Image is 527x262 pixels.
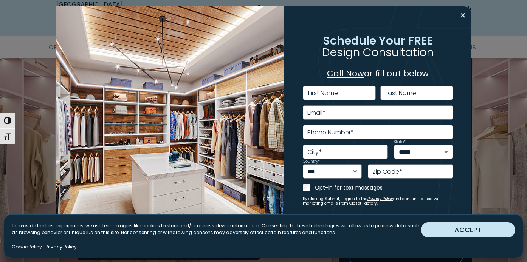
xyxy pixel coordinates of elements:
label: First Name [308,90,338,96]
label: Zip Code [372,169,402,175]
span: Schedule Your FREE [323,32,433,48]
a: Privacy Policy [46,244,77,250]
p: To provide the best experiences, we use technologies like cookies to store and/or access device i... [12,222,421,236]
span: Design Consultation [322,45,434,60]
button: Close modal [457,9,468,22]
small: By clicking Submit, I agree to the and consent to receive marketing emails from Closet Factory. [303,197,453,206]
label: State [394,140,406,144]
label: Opt-in for text messages [315,184,453,191]
button: ACCEPT [421,222,515,237]
label: Last Name [386,90,416,96]
label: City [307,149,322,155]
a: Privacy Policy [367,196,393,202]
p: or fill out below [303,67,453,80]
label: Country [303,160,320,163]
label: Email [307,110,325,116]
a: Cookie Policy [12,244,42,250]
img: Walk in closet with island [56,6,284,261]
label: Phone Number [307,129,354,136]
a: Call Now [327,68,364,79]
